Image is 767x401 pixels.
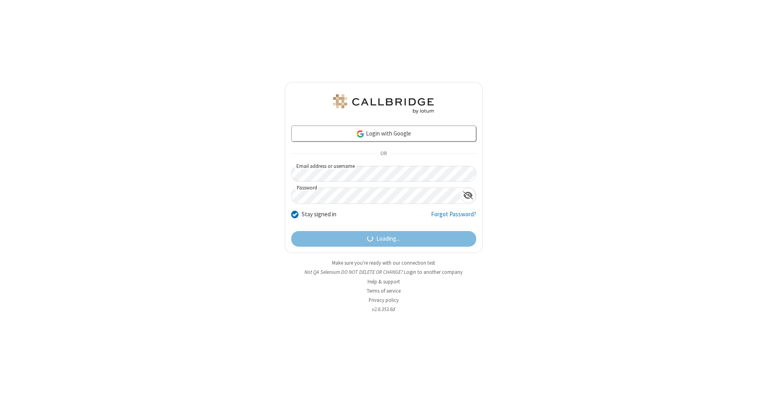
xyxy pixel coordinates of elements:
span: Loading... [376,234,400,243]
img: QA Selenium DO NOT DELETE OR CHANGE [332,94,435,114]
button: Login to another company [404,268,463,276]
li: Not QA Selenium DO NOT DELETE OR CHANGE? [285,268,483,276]
img: google-icon.png [356,130,365,138]
input: Email address or username [291,166,476,182]
a: Forgot Password? [431,210,476,225]
a: Make sure you're ready with our connection test [332,259,435,266]
a: Privacy policy [369,297,399,303]
a: Terms of service [367,287,401,294]
button: Loading... [291,231,476,247]
input: Password [292,188,460,203]
label: Stay signed in [302,210,336,219]
div: Show password [460,188,476,203]
a: Login with Google [291,126,476,142]
span: OR [377,148,390,160]
li: v2.6.353.6d [285,305,483,313]
a: Help & support [368,278,400,285]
